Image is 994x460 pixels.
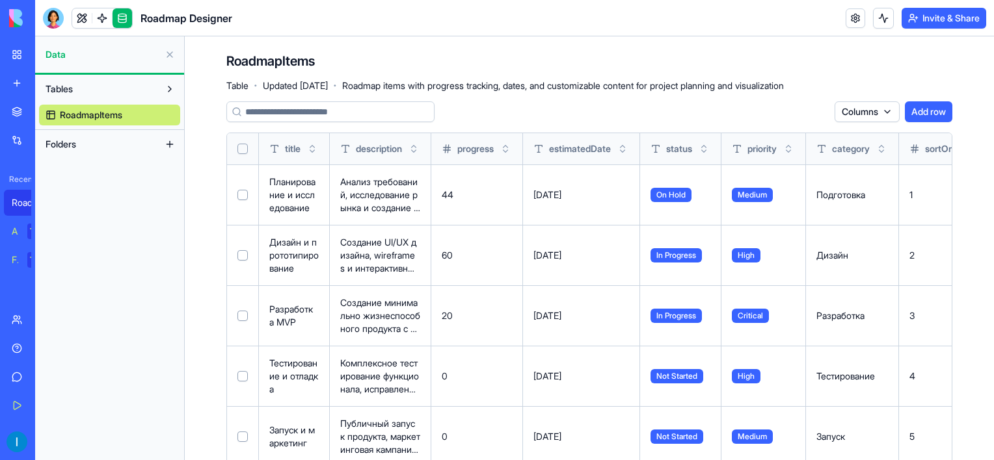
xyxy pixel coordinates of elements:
[533,370,629,383] p: [DATE]
[902,8,986,29] button: Invite & Share
[269,303,319,329] p: Разработка MVP
[4,174,31,185] span: Recent
[285,142,301,155] span: title
[269,424,319,450] p: Запуск и маркетинг
[356,142,402,155] span: description
[46,138,76,151] span: Folders
[4,190,56,216] a: Roadmap Designer
[237,371,248,381] button: Select row
[832,142,870,155] span: category
[835,101,900,122] button: Columns
[533,309,629,322] p: [DATE]
[27,252,48,268] div: TRY
[237,190,248,200] button: Select row
[816,430,888,443] p: Запуск
[7,431,27,452] img: ACg8ocLirbDT_UlE4cJX8ezElGuY0drOgOR8bCPvamNoKKc5U_hz_Q=s96-c
[549,142,611,155] span: estimatedDate
[4,247,56,273] a: Feedback FormTRY
[237,431,248,442] button: Select row
[442,370,448,381] span: 0
[909,189,913,200] span: 1
[533,188,629,201] p: [DATE]
[905,101,952,122] button: Add row
[46,83,73,96] span: Tables
[651,369,703,383] span: Not Started
[46,48,159,61] span: Data
[269,357,319,396] p: Тестирование и отладка
[616,142,629,155] button: Toggle sort
[457,142,494,155] span: progress
[254,75,258,96] span: ·
[909,249,915,261] span: 2
[39,134,159,155] button: Folders
[816,249,888,262] p: Дизайн
[442,249,453,261] span: 60
[732,369,760,383] span: High
[27,224,48,239] div: TRY
[732,309,769,323] span: Critical
[237,144,248,154] button: Select all
[909,370,915,381] span: 4
[39,79,159,99] button: Tables
[340,296,420,335] p: Создание минимально жизнеспособного продукта с основным функционалом
[60,109,122,121] span: RoadmapItems
[306,142,319,155] button: Toggle sort
[237,250,248,261] button: Select row
[442,431,448,442] span: 0
[816,188,888,201] p: Подготовка
[651,248,702,262] span: In Progress
[782,142,795,155] button: Toggle sort
[732,248,760,262] span: High
[499,142,512,155] button: Toggle sort
[875,142,888,155] button: Toggle sort
[226,52,315,70] h4: RoadmapItems
[12,196,48,209] div: Roadmap Designer
[816,309,888,322] p: Разработка
[340,236,420,275] p: Создание UI/UX дизайна, wireframes и интерактивных прототипов
[651,188,692,202] span: On Hold
[651,309,702,323] span: In Progress
[442,189,453,200] span: 44
[340,175,420,214] p: Анализ требований, исследование рынка и создание технического задания
[9,9,90,27] img: logo
[697,142,710,155] button: Toggle sort
[237,311,248,321] button: Select row
[732,429,773,444] span: Medium
[333,75,337,96] span: ·
[342,79,784,92] span: Roadmap items with progress tracking, dates, and customizable content for project planning and vi...
[12,225,18,238] div: AI Logo Generator
[263,79,328,92] span: Updated [DATE]
[533,249,629,262] p: [DATE]
[407,142,420,155] button: Toggle sort
[269,236,319,275] p: Дизайн и прототипирование
[909,431,915,442] span: 5
[747,142,777,155] span: priority
[816,370,888,383] p: Тестирование
[141,10,232,26] span: Roadmap Designer
[533,430,629,443] p: [DATE]
[4,218,56,244] a: AI Logo GeneratorTRY
[226,79,248,92] span: Table
[12,253,18,266] div: Feedback Form
[909,310,915,321] span: 3
[340,357,420,396] p: Комплексное тестирование функционала, исправление багов и оптимизация
[269,175,319,214] p: Планирование и исследование
[925,142,965,155] span: sortOrder
[442,310,453,321] span: 20
[39,105,180,125] a: RoadmapItems
[340,417,420,456] p: Публичный запуск продукта, маркетинговая кампания и привлечение пользователей
[666,142,692,155] span: status
[732,188,773,202] span: Medium
[651,429,703,444] span: Not Started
